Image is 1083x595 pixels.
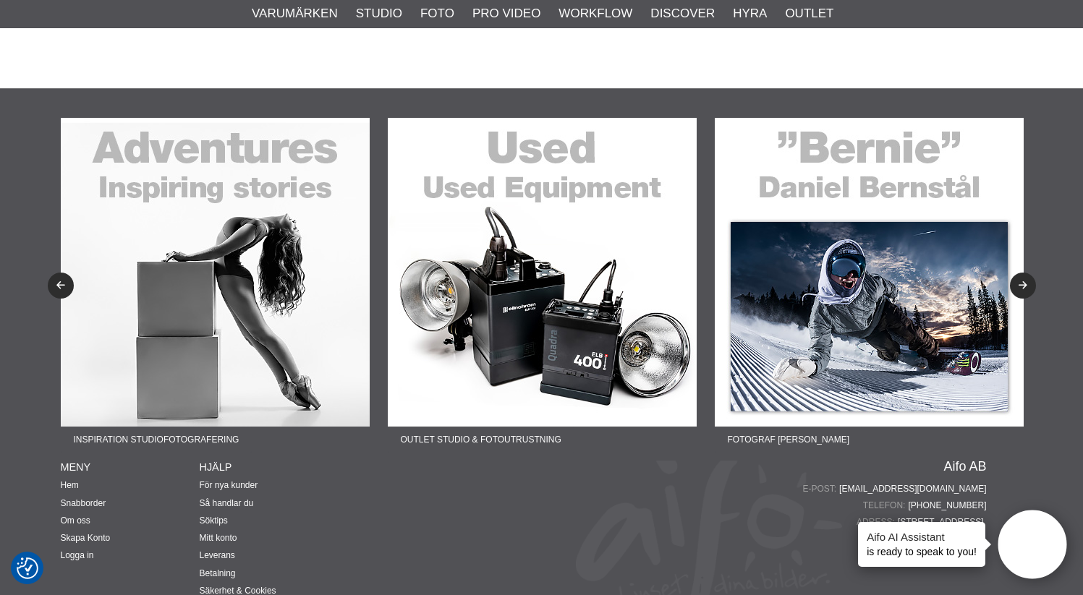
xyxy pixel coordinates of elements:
[61,118,370,427] img: Annons:22-02F banner-sidfot-adventures.jpg
[785,4,833,23] a: Outlet
[200,568,236,578] a: Betalning
[356,4,402,23] a: Studio
[388,118,697,427] img: Annons:22-03F banner-sidfot-used.jpg
[388,427,574,453] span: Outlet Studio & Fotoutrustning
[61,118,370,453] a: Annons:22-02F banner-sidfot-adventures.jpgInspiration Studiofotografering
[472,4,540,23] a: Pro Video
[898,515,987,542] span: [STREET_ADDRESS] 168 65 Bromma
[61,550,94,560] a: Logga in
[17,557,38,579] img: Revisit consent button
[200,533,237,543] a: Mitt konto
[48,273,74,299] button: Previous
[200,515,228,526] a: Söktips
[733,4,767,23] a: Hyra
[802,482,839,495] span: E-post:
[420,4,454,23] a: Foto
[867,529,977,544] h4: Aifo AI Assistant
[715,427,862,453] span: Fotograf [PERSON_NAME]
[908,499,986,512] a: [PHONE_NUMBER]
[17,555,38,581] button: Samtyckesinställningar
[650,4,715,23] a: Discover
[61,427,252,453] span: Inspiration Studiofotografering
[559,4,632,23] a: Workflow
[943,460,986,473] a: Aifo AB
[61,480,79,490] a: Hem
[858,522,985,567] div: is ready to speak to you!
[715,118,1024,453] a: Annons:22-04F banner-sidfot-bernie.jpgFotograf [PERSON_NAME]
[61,460,200,474] h4: Meny
[61,498,106,508] a: Snabborder
[200,460,339,474] h4: Hjälp
[200,480,258,490] a: För nya kunder
[863,499,909,512] span: Telefon:
[857,515,898,528] span: Adress:
[252,4,338,23] a: Varumärken
[1010,273,1036,299] button: Next
[715,118,1024,427] img: Annons:22-04F banner-sidfot-bernie.jpg
[200,550,235,560] a: Leverans
[61,533,111,543] a: Skapa Konto
[388,118,697,453] a: Annons:22-03F banner-sidfot-used.jpgOutlet Studio & Fotoutrustning
[839,482,986,495] a: [EMAIL_ADDRESS][DOMAIN_NAME]
[200,498,254,508] a: Så handlar du
[61,515,90,526] a: Om oss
